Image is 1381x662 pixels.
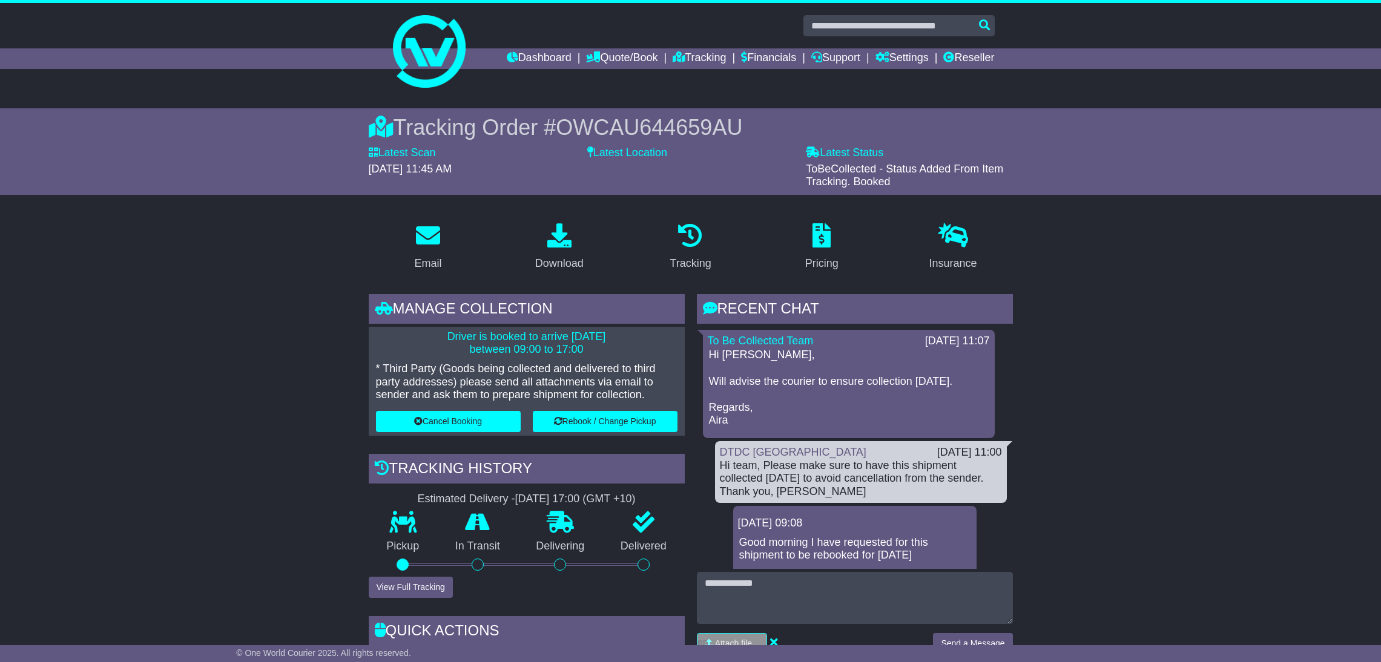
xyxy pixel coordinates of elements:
div: Download [535,255,584,272]
span: OWCAU644659AU [556,115,742,140]
p: Good morning I have requested for this shipment to be rebooked for [DATE] [739,536,971,562]
div: [DATE] 17:00 (GMT +10) [515,493,636,506]
label: Latest Status [806,146,883,160]
a: Insurance [921,219,985,276]
div: Estimated Delivery - [369,493,685,506]
a: Settings [875,48,929,69]
a: To Be Collected Team [708,335,814,347]
p: Pickup [369,540,438,553]
a: Support [811,48,860,69]
label: Latest Scan [369,146,436,160]
div: Tracking Order # [369,114,1013,140]
span: [DATE] 11:45 AM [369,163,452,175]
a: Pricing [797,219,846,276]
button: Cancel Booking [376,411,521,432]
a: Tracking [673,48,726,69]
span: © One World Courier 2025. All rights reserved. [236,648,411,658]
div: Tracking history [369,454,685,487]
a: Financials [741,48,796,69]
div: Quick Actions [369,616,685,649]
a: DTDC [GEOGRAPHIC_DATA] [720,446,866,458]
label: Latest Location [587,146,667,160]
div: RECENT CHAT [697,294,1013,327]
a: Quote/Book [586,48,658,69]
p: * Third Party (Goods being collected and delivered to third party addresses) please send all atta... [376,362,677,402]
p: Driver is booked to arrive [DATE] between 09:00 to 17:00 [376,330,677,356]
p: Hi [PERSON_NAME], Will advise the courier to ensure collection [DATE]. Regards, Aira [709,349,989,427]
div: Email [414,255,441,272]
p: Kind regards [PERSON_NAME] [739,568,971,582]
div: Pricing [805,255,839,272]
div: Manage collection [369,294,685,327]
div: [DATE] 09:08 [738,517,972,530]
div: [DATE] 11:00 [937,446,1002,459]
a: Download [527,219,592,276]
p: Delivering [518,540,603,553]
a: Tracking [662,219,719,276]
button: View Full Tracking [369,577,453,598]
div: [DATE] 11:07 [925,335,990,348]
button: Send a Message [933,633,1012,654]
button: Rebook / Change Pickup [533,411,677,432]
a: Dashboard [507,48,572,69]
div: Insurance [929,255,977,272]
div: Tracking [670,255,711,272]
a: Email [406,219,449,276]
p: In Transit [437,540,518,553]
span: ToBeCollected - Status Added From Item Tracking. Booked [806,163,1003,188]
p: Delivered [602,540,685,553]
a: Reseller [943,48,994,69]
div: Hi team, Please make sure to have this shipment collected [DATE] to avoid cancellation from the s... [720,459,1002,499]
